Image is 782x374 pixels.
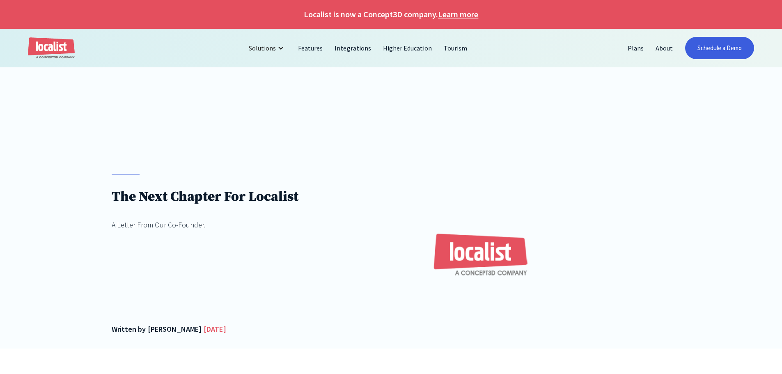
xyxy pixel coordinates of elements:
[329,38,377,58] a: Integrations
[249,43,276,53] div: Solutions
[148,324,202,335] div: [PERSON_NAME]
[685,37,754,59] a: Schedule a Demo
[292,38,329,58] a: Features
[438,38,473,58] a: Tourism
[28,37,75,59] a: home
[622,38,650,58] a: Plans
[650,38,679,58] a: About
[377,38,438,58] a: Higher Education
[243,38,292,58] div: Solutions
[112,324,146,335] div: Written by
[438,8,478,21] a: Learn more
[112,219,298,230] div: A Letter From Our Co-Founder.
[204,324,226,335] div: [DATE]
[112,188,298,205] h1: The Next Chapter For Localist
